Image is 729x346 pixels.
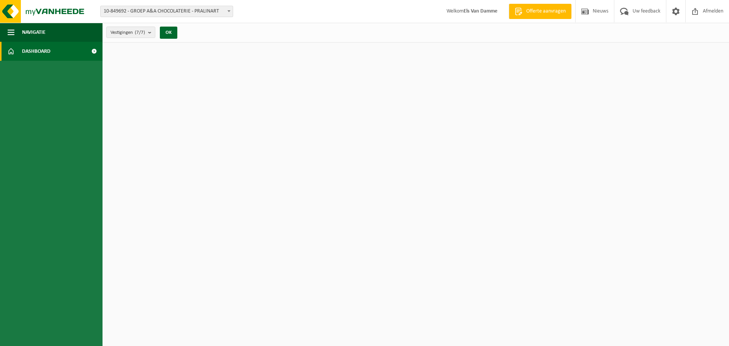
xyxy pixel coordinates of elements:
[160,27,177,39] button: OK
[100,6,233,17] span: 10-849692 - GROEP A&A CHOCOLATERIE - PRALINART
[106,27,155,38] button: Vestigingen(7/7)
[135,30,145,35] count: (7/7)
[101,6,233,17] span: 10-849692 - GROEP A&A CHOCOLATERIE - PRALINART
[22,42,50,61] span: Dashboard
[509,4,571,19] a: Offerte aanvragen
[110,27,145,38] span: Vestigingen
[22,23,46,42] span: Navigatie
[464,8,497,14] strong: Els Van Damme
[524,8,568,15] span: Offerte aanvragen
